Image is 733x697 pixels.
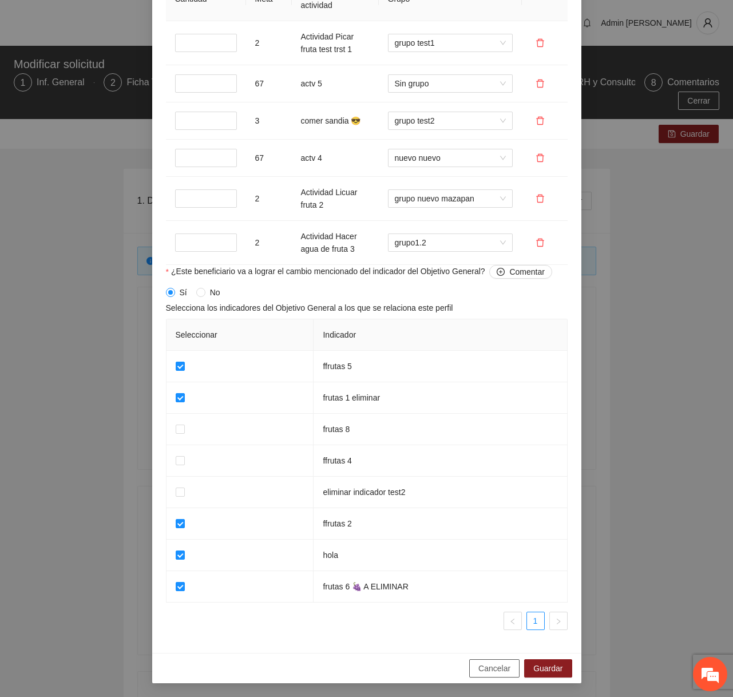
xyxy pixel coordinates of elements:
th: Seleccionar [167,319,314,351]
button: left [504,612,522,630]
span: Guardar [533,662,562,675]
li: Previous Page [504,612,522,630]
span: Comentar [509,266,544,278]
td: ffrutas 5 [314,351,567,382]
span: plus-circle [497,268,505,277]
td: comer sandia 😎 [292,102,379,140]
span: delete [532,38,549,47]
button: Guardar [524,659,572,678]
td: 3 [246,102,292,140]
th: Indicador [314,319,567,351]
button: delete [531,233,549,252]
td: actv 4 [292,140,379,177]
span: delete [532,153,549,163]
td: ffrutas 2 [314,508,567,540]
span: No [205,286,225,299]
span: Selecciona los indicadores del Objetivo General a los que se relaciona este perfil [166,302,453,314]
td: 2 [246,221,292,265]
button: delete [531,112,549,130]
span: Estamos en línea. [66,153,158,268]
button: ¿Este beneficiario va a lograr el cambio mencionado del indicador del Objetivo General? [489,265,552,279]
td: hola [314,540,567,571]
button: delete [531,74,549,93]
button: delete [531,149,549,167]
span: grupo1.2 [395,234,506,251]
textarea: Escriba su mensaje y pulse “Intro” [6,312,218,353]
span: delete [532,116,549,125]
td: frutas 8 [314,414,567,445]
td: 2 [246,21,292,65]
button: delete [531,34,549,52]
li: 1 [526,612,545,630]
button: Cancelar [469,659,520,678]
td: 2 [246,177,292,221]
span: Sin grupo [395,75,506,92]
td: frutas 1 eliminar [314,382,567,414]
button: right [549,612,568,630]
td: actv 5 [292,65,379,102]
span: left [509,618,516,625]
span: Cancelar [478,662,510,675]
span: grupo test1 [395,34,506,52]
span: right [555,618,562,625]
td: Actividad Licuar fruta 2 [292,177,379,221]
span: Sí [175,286,192,299]
li: Next Page [549,612,568,630]
td: frutas 6 🍇 A ELIMINAR [314,571,567,603]
span: delete [532,79,549,88]
span: delete [532,238,549,247]
div: Chatee con nosotros ahora [60,58,192,73]
td: Actividad Picar fruta test trst 1 [292,21,379,65]
td: 67 [246,140,292,177]
span: nuevo nuevo [395,149,506,167]
td: ffrutas 4 [314,445,567,477]
span: grupo test2 [395,112,506,129]
span: delete [532,194,549,203]
td: Actividad Hacer agua de fruta 3 [292,221,379,265]
td: eliminar indicador test2 [314,477,567,508]
button: delete [531,189,549,208]
span: grupo nuevo mazapan [395,190,506,207]
td: 67 [246,65,292,102]
div: Minimizar ventana de chat en vivo [188,6,215,33]
a: 1 [527,612,544,629]
span: ¿Este beneficiario va a lograr el cambio mencionado del indicador del Objetivo General? [171,265,552,279]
